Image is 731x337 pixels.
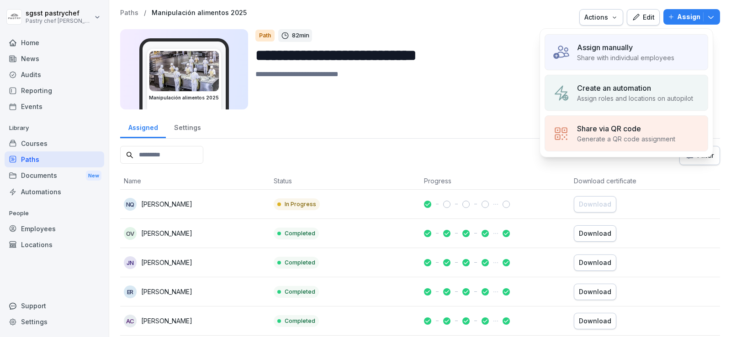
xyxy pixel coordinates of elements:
a: Reporting [5,83,104,99]
div: Edit [632,12,655,22]
p: 82 min [292,31,309,40]
p: Completed [285,317,315,325]
th: Name [120,172,270,190]
button: Actions [579,9,623,26]
button: Edit [627,9,660,26]
div: OV [124,227,137,240]
div: Download [579,316,611,326]
p: Completed [285,259,315,267]
img: assign_automation.svg [552,84,570,102]
a: DocumentsNew [5,167,104,184]
a: Assigned [120,115,166,138]
p: Assign manually [577,42,633,53]
p: / [144,9,146,17]
a: Home [5,35,104,51]
div: New [86,171,101,181]
button: Download [574,313,616,329]
a: Paths [5,151,104,167]
div: ER [124,285,137,298]
a: Settings [166,115,209,138]
p: Completed [285,288,315,296]
img: assign_qrCode.svg [552,125,570,142]
p: Create an automation [577,83,651,93]
p: Share via QR code [577,123,641,134]
th: Download certificate [570,172,720,190]
p: [PERSON_NAME] [141,199,192,209]
div: JN [124,256,137,269]
th: Status [270,172,420,190]
th: Progress [420,172,570,190]
img: xrig9ngccgkbh355tbuziiw7.png [149,51,219,91]
div: Download [579,258,611,268]
div: Support [5,298,104,314]
a: Locations [5,237,104,253]
div: Path [255,30,275,41]
p: sgsst pastrychef [26,10,92,17]
img: assign_manual.svg [552,44,570,61]
button: Download [574,284,616,300]
a: Audits [5,67,104,83]
div: Actions [584,12,618,22]
p: People [5,206,104,221]
div: AC [124,315,137,327]
p: Pastry chef [PERSON_NAME] y Cocina gourmet [26,18,92,24]
a: News [5,51,104,67]
button: Assign [663,9,720,25]
p: In Progress [285,200,316,208]
p: [PERSON_NAME] [141,258,192,267]
p: Assign roles and locations on autopilot [577,93,693,103]
a: Manipulación alimentos 2025 [152,9,247,17]
div: Download [579,287,611,297]
button: Download [574,254,616,271]
div: Documents [5,167,104,184]
p: Completed [285,229,315,238]
a: Courses [5,135,104,151]
h3: Manipulación alimentos 2025 [149,94,219,101]
p: [PERSON_NAME] [141,316,192,326]
p: Library [5,121,104,135]
div: NQ [124,198,137,211]
p: Assign [677,12,700,22]
div: Download [579,228,611,238]
div: Download [579,199,611,209]
p: [PERSON_NAME] [141,228,192,238]
button: Download [574,225,616,242]
p: Generate a QR code assignment [577,134,675,144]
p: [PERSON_NAME] [141,287,192,296]
a: Events [5,99,104,114]
p: Share with individual employees [577,53,674,62]
a: Paths [120,9,138,17]
a: Automations [5,184,104,200]
a: Employees [5,221,104,237]
button: Download [574,196,616,213]
a: Settings [5,314,104,330]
